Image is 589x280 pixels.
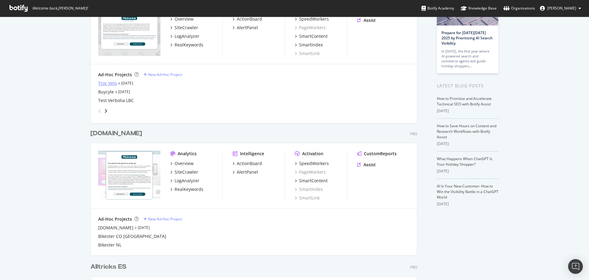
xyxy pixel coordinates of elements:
div: Knowledge Base [461,5,497,11]
a: How to Save Hours on Content and Research Workflows with Botify Assist [437,123,496,140]
a: Bikester CO [GEOGRAPHIC_DATA] [98,233,166,239]
a: Test Verbolia LBC [98,97,134,104]
div: Botify Academy [422,5,454,11]
a: SmartLink [295,50,320,57]
div: SiteCrawler [175,169,198,175]
a: CustomReports [357,151,397,157]
div: [DATE] [437,168,499,174]
a: Alltricks ES [90,262,129,271]
div: [DOMAIN_NAME] [90,129,142,138]
a: ActionBoard [233,160,262,167]
a: AlertPanel [233,25,258,31]
div: Assist [364,162,376,168]
a: AI Is Your New Customer: How to Win the Visibility Battle in a ChatGPT World [437,183,499,200]
div: AlertPanel [237,25,258,31]
div: LogAnalyzer [175,178,199,184]
div: angle-right [104,108,108,114]
div: [DATE] [437,141,499,147]
div: New Ad-Hoc Project [148,72,182,77]
div: Alltricks ES [90,262,126,271]
a: SiteCrawler [170,169,198,175]
div: Organizations [503,5,535,11]
div: AlertPanel [237,169,258,175]
div: LogAnalyzer [175,33,199,39]
div: SiteCrawler [175,25,198,31]
a: Prepare for [DATE][DATE] 2025 by Prioritizing AI Search Visibility [441,30,493,46]
a: ActionBoard [233,16,262,22]
a: Overview [170,16,194,22]
div: RealKeywords [175,186,203,192]
div: angle-left [96,106,104,116]
a: [DATE] [138,225,150,230]
img: alltricks.fr [98,6,160,56]
div: [DATE] [437,108,499,114]
a: [DOMAIN_NAME] [90,129,144,138]
div: Ad-Hoc Projects [98,72,132,78]
div: Ad-Hoc Projects [98,216,132,222]
div: New Ad-Hoc Project [148,216,182,222]
a: RealKeywords [170,42,203,48]
a: Bikester NL [98,242,121,248]
div: Activation [302,151,323,157]
a: [DOMAIN_NAME] [98,225,133,231]
div: [DATE] [437,201,499,207]
a: SiteCrawler [170,25,198,31]
a: SpeedWorkers [295,160,329,167]
div: Assist [364,17,376,23]
div: SmartContent [299,33,328,39]
div: Pro [410,131,417,136]
a: SmartIndex [295,42,323,48]
div: Open Intercom Messenger [568,259,583,274]
a: Overview [170,160,194,167]
a: Assist [357,17,376,23]
div: ActionBoard [237,160,262,167]
button: [PERSON_NAME] [535,3,586,13]
a: SmartContent [295,178,328,184]
a: Assist [357,162,376,168]
div: SpeedWorkers [299,160,329,167]
div: Latest Blog Posts [437,82,499,89]
div: ActionBoard [237,16,262,22]
a: Buycyle [98,89,114,95]
div: Intelligence [240,151,264,157]
div: Pro [410,265,417,270]
a: What Happens When ChatGPT Is Your Holiday Shopper? [437,156,492,167]
div: Analytics [178,151,197,157]
a: [DATE] [118,89,130,94]
div: SmartContent [299,178,328,184]
a: [DATE] [121,81,133,86]
div: Overview [175,160,194,167]
a: RealKeywords [170,186,203,192]
a: PageWorkers [295,169,326,175]
img: alltricks.nl [98,151,160,200]
a: New Ad-Hoc Project [144,72,182,77]
a: LogAnalyzer [170,178,199,184]
span: Welcome back, [PERSON_NAME] ! [32,6,88,11]
div: CustomReports [364,151,397,157]
a: LogAnalyzer [170,33,199,39]
a: New Ad-Hoc Project [144,216,182,222]
a: SmartContent [295,33,328,39]
a: Troc Velo [98,80,117,86]
a: SpeedWorkers [295,16,329,22]
div: SmartIndex [299,42,323,48]
a: SmartLink [295,195,320,201]
a: PageWorkers [295,25,326,31]
a: SmartIndex [295,186,323,192]
div: Overview [175,16,194,22]
a: How to Prioritize and Accelerate Technical SEO with Botify Assist [437,96,492,107]
div: In [DATE], the first year where AI-powered search and commerce agents will guide holiday shoppers… [441,49,494,69]
div: RealKeywords [175,42,203,48]
div: SpeedWorkers [299,16,329,22]
a: AlertPanel [233,169,258,175]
